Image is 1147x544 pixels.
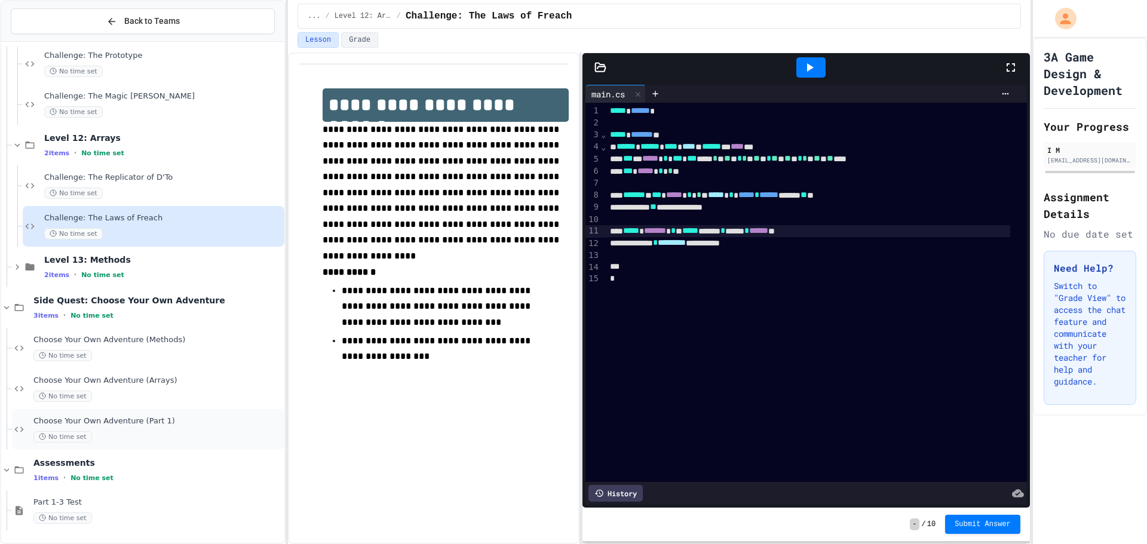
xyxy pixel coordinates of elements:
span: / [326,11,330,21]
div: 15 [585,273,600,285]
span: No time set [70,312,114,319]
span: • [63,473,66,482]
button: Back to Teams [11,8,275,34]
span: ... [308,11,321,21]
div: [EMAIL_ADDRESS][DOMAIN_NAME] [1047,156,1133,165]
span: Challenge: The Laws of Freach [406,9,572,23]
span: Fold line [600,142,606,152]
span: Submit Answer [955,520,1011,529]
button: Lesson [298,32,339,48]
span: Back to Teams [124,15,180,27]
span: Choose Your Own Adventure (Methods) [33,335,282,345]
h2: Assignment Details [1044,189,1136,222]
span: Challenge: The Magic [PERSON_NAME] [44,91,282,102]
span: - [910,518,919,530]
span: Assessments [33,457,282,468]
span: Challenge: The Prototype [44,51,282,61]
div: I M [1047,145,1133,155]
div: 1 [585,105,600,117]
span: Level 13: Methods [44,254,282,265]
span: No time set [33,431,92,442]
div: No due date set [1044,227,1136,241]
span: 3 items [33,312,59,319]
div: 14 [585,262,600,273]
div: main.cs [585,88,631,100]
h2: Your Progress [1044,118,1136,135]
span: No time set [44,66,103,77]
span: No time set [70,474,114,482]
div: History [588,485,643,502]
span: Challenge: The Laws of Freach [44,213,282,223]
span: 2 items [44,271,69,279]
span: Fold line [600,130,606,139]
div: 8 [585,189,600,201]
span: Level 12: Arrays [335,11,392,21]
p: Switch to "Grade View" to access the chat feature and communicate with your teacher for help and ... [1054,280,1126,388]
span: No time set [44,188,103,199]
span: 10 [927,520,936,529]
div: 5 [585,153,600,165]
span: Challenge: The Replicator of D'To [44,173,282,183]
h1: 3A Game Design & Development [1044,48,1136,99]
span: • [74,270,76,279]
button: Grade [341,32,378,48]
div: 7 [585,177,600,189]
span: Part 1-3 Test [33,497,282,508]
div: 12 [585,238,600,250]
span: 1 items [33,474,59,482]
span: No time set [33,512,92,524]
span: Level 12: Arrays [44,133,282,143]
span: No time set [44,106,103,118]
h3: Need Help? [1054,261,1126,275]
span: • [74,148,76,158]
div: 11 [585,225,600,237]
span: No time set [81,271,124,279]
div: 13 [585,250,600,262]
span: • [63,311,66,320]
div: 6 [585,165,600,177]
div: main.cs [585,85,646,103]
span: / [397,11,401,21]
div: My Account [1042,5,1079,32]
div: 2 [585,117,600,129]
span: Side Quest: Choose Your Own Adventure [33,295,282,306]
span: No time set [81,149,124,157]
span: / [922,520,926,529]
button: Submit Answer [945,515,1020,534]
div: 10 [585,214,600,226]
span: Choose Your Own Adventure (Arrays) [33,376,282,386]
span: No time set [33,350,92,361]
div: 9 [585,201,600,213]
div: 3 [585,129,600,141]
span: No time set [33,391,92,402]
span: No time set [44,228,103,239]
div: 4 [585,141,600,153]
span: Choose Your Own Adventure (Part 1) [33,416,282,426]
span: 2 items [44,149,69,157]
